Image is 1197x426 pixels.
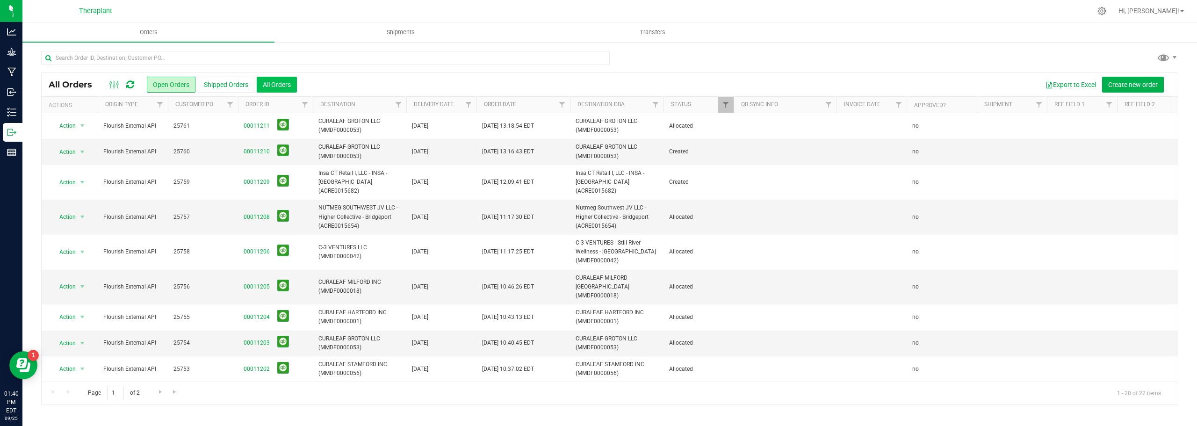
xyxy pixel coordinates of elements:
span: C-3 VENTURES - Still River Wellness - [GEOGRAPHIC_DATA] (MMDF0000042) [576,238,658,266]
span: Flourish External API [103,213,162,222]
span: 25755 [173,313,232,322]
span: Allocated [669,313,728,322]
span: 25757 [173,213,232,222]
span: 25760 [173,147,232,156]
span: 25759 [173,178,232,187]
span: [DATE] 10:46:26 EDT [482,282,534,291]
button: Open Orders [147,77,195,93]
inline-svg: Inbound [7,87,16,97]
span: All Orders [49,79,101,90]
span: CURALEAF GROTON LLC (MMDF0000053) [318,117,401,135]
span: select [77,119,88,132]
a: QB Sync Info [741,101,778,108]
span: CURALEAF MILFORD - [GEOGRAPHIC_DATA] (MMDF0000018) [576,274,658,301]
span: select [77,245,88,259]
a: 00011208 [244,213,270,222]
span: [DATE] 13:16:43 EDT [482,147,534,156]
a: 00011210 [244,147,270,156]
span: [DATE] [412,365,428,374]
span: Nutmeg Southwest JV LLC - Higher Collective - Bridgeport (ACRE0015654) [576,203,658,231]
div: Actions [49,102,94,108]
span: select [77,280,88,293]
input: 1 [107,386,124,400]
span: CURALEAF STAMFORD INC (MMDF0000056) [318,360,401,378]
span: Flourish External API [103,282,162,291]
span: select [77,310,88,324]
iframe: Resource center [9,351,37,379]
span: Action [51,280,76,293]
span: CURALEAF HARTFORD INC (MMDF0000001) [318,308,401,326]
span: Action [51,176,76,189]
span: select [77,337,88,350]
span: Insa CT Retail I, LLC - INSA - [GEOGRAPHIC_DATA] (ACRE0015682) [576,169,658,196]
span: Action [51,362,76,375]
span: Allocated [669,213,728,222]
a: Invoice Date [844,101,880,108]
span: CURALEAF HARTFORD INC (MMDF0000001) [576,308,658,326]
span: NUTMEG SOUTHWEST JV LLC - Higher Collective - Bridgeport (ACRE0015654) [318,203,401,231]
a: Filter [391,97,406,113]
span: CURALEAF GROTON LLC (MMDF0000053) [576,143,658,160]
a: Ref Field 2 [1125,101,1155,108]
span: Flourish External API [103,365,162,374]
span: Flourish External API [103,313,162,322]
span: 25761 [173,122,232,130]
span: no [912,365,919,374]
span: Flourish External API [103,178,162,187]
span: Insa CT Retail I, LLC - INSA - [GEOGRAPHIC_DATA] (ACRE0015682) [318,169,401,196]
span: [DATE] [412,339,428,347]
span: Shipments [374,28,427,36]
span: Action [51,119,76,132]
p: 09/25 [4,415,18,422]
span: CURALEAF GROTON LLC (MMDF0000053) [576,334,658,352]
span: no [912,282,919,291]
span: select [77,145,88,159]
span: Create new order [1108,81,1158,88]
inline-svg: Grow [7,47,16,57]
span: no [912,247,919,256]
a: 00011203 [244,339,270,347]
span: select [77,176,88,189]
a: Shipment [984,101,1012,108]
a: 00011209 [244,178,270,187]
a: Ref Field 1 [1054,101,1085,108]
a: 00011202 [244,365,270,374]
a: Delivery Date [414,101,454,108]
span: [DATE] [412,147,428,156]
span: Page of 2 [80,386,147,400]
span: no [912,339,919,347]
span: 25753 [173,365,232,374]
span: [DATE] [412,313,428,322]
span: CURALEAF GROTON LLC (MMDF0000053) [576,117,658,135]
inline-svg: Manufacturing [7,67,16,77]
inline-svg: Outbound [7,128,16,137]
span: Allocated [669,282,728,291]
span: no [912,178,919,187]
span: [DATE] 11:17:30 EDT [482,213,534,222]
span: Allocated [669,122,728,130]
span: 1 - 20 of 22 items [1110,386,1168,400]
a: Transfers [526,22,779,42]
span: [DATE] 12:09:41 EDT [482,178,534,187]
a: Approved? [914,102,946,108]
a: Order ID [245,101,269,108]
a: Filter [461,97,476,113]
a: Filter [297,97,313,113]
span: [DATE] 10:37:02 EDT [482,365,534,374]
span: select [77,210,88,224]
span: Flourish External API [103,247,162,256]
span: [DATE] [412,282,428,291]
span: select [77,362,88,375]
button: Export to Excel [1039,77,1102,93]
iframe: Resource center unread badge [28,350,39,361]
span: C-3 VENTURES LLC (MMDF0000042) [318,243,401,261]
a: Destination DBA [577,101,625,108]
span: Flourish External API [103,339,162,347]
a: Status [671,101,691,108]
button: Create new order [1102,77,1164,93]
span: Created [669,178,728,187]
span: Flourish External API [103,147,162,156]
a: Customer PO [175,101,213,108]
span: [DATE] 10:40:45 EDT [482,339,534,347]
a: Filter [223,97,238,113]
